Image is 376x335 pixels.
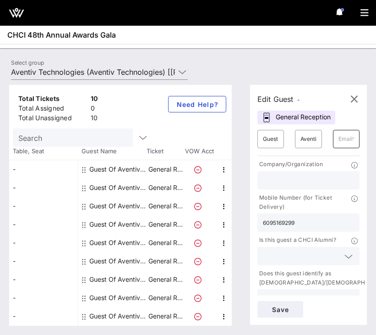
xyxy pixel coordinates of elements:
[18,94,87,106] div: Total Tickets
[9,307,78,325] div: -
[147,270,184,289] p: General R…
[183,147,215,156] span: VOW Acct
[338,132,354,146] input: Email*
[257,301,303,318] button: Save
[9,234,78,252] div: -
[9,197,78,215] div: -
[147,307,184,325] p: General R…
[263,132,278,146] input: First Name*
[9,147,78,156] span: Table, Seat
[9,252,78,270] div: -
[9,179,78,197] div: -
[91,113,98,125] div: 10
[91,94,98,106] div: 10
[89,179,147,197] div: Guest Of Aventiv Technologies
[257,235,336,245] p: Is this guest a CHCI Alumni?
[89,160,147,179] div: Guest Of Aventiv Technologies
[147,160,184,179] p: General R…
[89,307,147,325] div: Guest Of Aventiv Technologies
[257,193,351,212] p: Mobile Number (for Ticket Delivery)
[7,29,116,40] span: CHCI 48th Annual Awards Gala
[91,104,98,115] div: 0
[18,104,87,115] div: Total Assigned
[168,96,226,112] button: Need Help?
[11,59,44,66] label: Select group
[176,100,218,108] span: Need Help?
[9,289,78,307] div: -
[89,252,147,270] div: Guest Of Aventiv Technologies
[147,179,184,197] p: General R…
[147,234,184,252] p: General R…
[265,306,296,313] span: Save
[9,160,78,179] div: -
[89,197,147,215] div: Guest Of Aventiv Technologies
[9,215,78,234] div: -
[147,147,183,156] span: Ticket
[297,96,300,103] span: -
[147,197,184,215] p: General R…
[147,215,184,234] p: General R…
[89,234,147,252] div: Guest Of Aventiv Technologies
[89,270,147,289] div: Guest Of Aventiv Technologies
[9,270,78,289] div: -
[257,111,335,124] div: General Reception
[18,113,87,125] div: Total Unassigned
[89,215,147,234] div: Guest Of Aventiv Technologies
[89,289,147,307] div: Guest Of Aventiv Technologies
[257,160,323,169] p: Company/Organization
[147,289,184,307] p: General R…
[300,132,316,146] input: Last Name*
[78,147,147,156] span: Guest Name
[147,252,184,270] p: General R…
[257,93,300,106] div: Edit Guest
